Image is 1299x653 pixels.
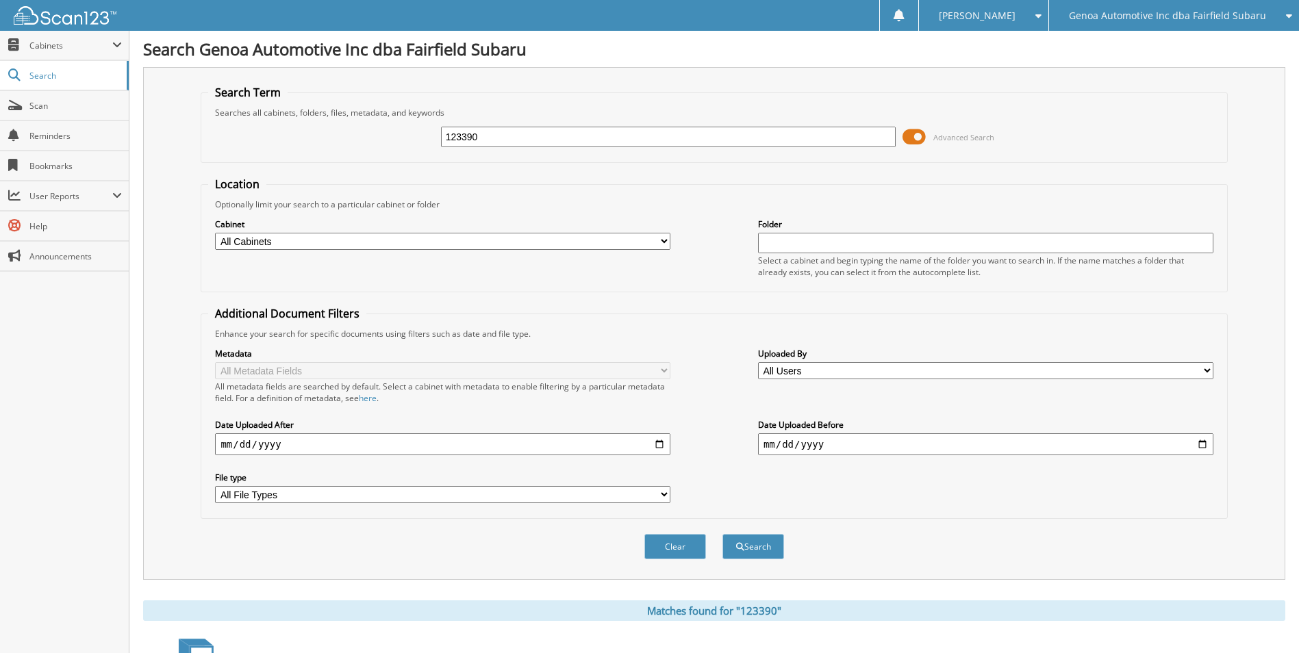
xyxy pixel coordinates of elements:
div: All metadata fields are searched by default. Select a cabinet with metadata to enable filtering b... [215,381,670,404]
legend: Location [208,177,266,192]
label: Date Uploaded Before [758,419,1213,431]
img: scan123-logo-white.svg [14,6,116,25]
span: Search [29,70,120,81]
legend: Search Term [208,85,288,100]
label: Folder [758,218,1213,230]
span: Announcements [29,251,122,262]
div: Optionally limit your search to a particular cabinet or folder [208,199,1220,210]
button: Clear [644,534,706,559]
input: end [758,433,1213,455]
a: here [359,392,377,404]
div: Enhance your search for specific documents using filters such as date and file type. [208,328,1220,340]
div: Matches found for "123390" [143,600,1285,621]
button: Search [722,534,784,559]
span: Scan [29,100,122,112]
span: Bookmarks [29,160,122,172]
span: Genoa Automotive Inc dba Fairfield Subaru [1069,12,1266,20]
label: Date Uploaded After [215,419,670,431]
span: User Reports [29,190,112,202]
input: start [215,433,670,455]
label: Uploaded By [758,348,1213,359]
div: Select a cabinet and begin typing the name of the folder you want to search in. If the name match... [758,255,1213,278]
label: Metadata [215,348,670,359]
legend: Additional Document Filters [208,306,366,321]
span: Reminders [29,130,122,142]
span: Advanced Search [933,132,994,142]
span: Cabinets [29,40,112,51]
span: Help [29,220,122,232]
h1: Search Genoa Automotive Inc dba Fairfield Subaru [143,38,1285,60]
label: Cabinet [215,218,670,230]
span: [PERSON_NAME] [939,12,1016,20]
label: File type [215,472,670,483]
div: Searches all cabinets, folders, files, metadata, and keywords [208,107,1220,118]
